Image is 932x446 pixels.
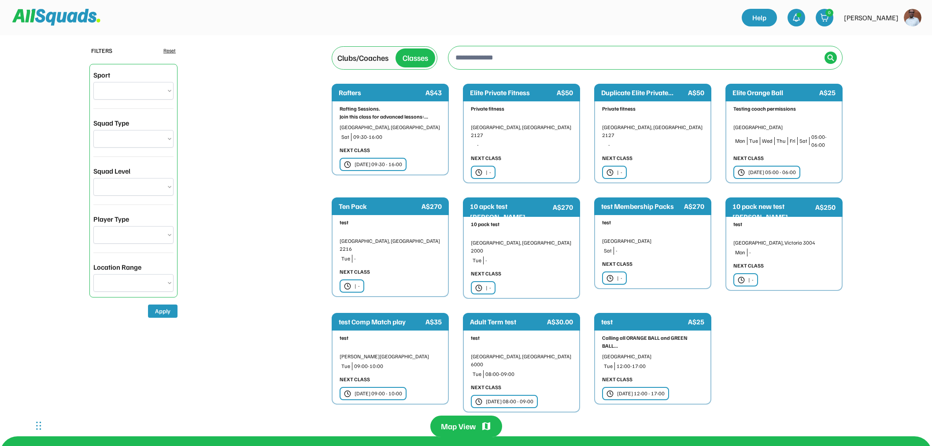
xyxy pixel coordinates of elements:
img: bell-03%20%281%29.svg [792,13,801,22]
div: Testing coach permissions [733,105,835,113]
div: [GEOGRAPHIC_DATA] [602,353,703,361]
div: - [477,141,572,149]
img: Icon%20%2838%29.svg [827,54,834,61]
div: | - [748,276,754,284]
div: NEXT CLASS [340,268,370,276]
div: NEXT CLASS [602,154,632,162]
div: - [749,249,835,256]
div: | - [486,284,491,292]
img: clock.svg [738,276,745,284]
div: Mon [735,137,745,145]
div: A$25 [819,87,836,98]
div: NEXT CLASS [602,260,632,268]
button: Apply [148,305,178,318]
div: 0 [826,9,833,16]
div: | - [355,282,360,290]
div: Duplicate Elite Private... [601,87,686,98]
div: Mon [735,249,745,256]
div: Sat [604,247,612,255]
img: ACg8ocJ8R0qM-f24Y7N3AnOwO6zvbhjmN2R7_UEMzLj3PsJiwaDltmmp=s96-c [904,9,921,26]
div: Clubs/Coaches [337,52,388,64]
div: [GEOGRAPHIC_DATA], [GEOGRAPHIC_DATA] 2127 [471,123,572,139]
div: [GEOGRAPHIC_DATA], [GEOGRAPHIC_DATA] 2000 [471,239,572,255]
div: [GEOGRAPHIC_DATA], [GEOGRAPHIC_DATA] [340,123,441,131]
div: [GEOGRAPHIC_DATA], [GEOGRAPHIC_DATA] 6000 [471,353,572,368]
img: clock.svg [344,161,351,168]
img: clock.svg [738,169,745,176]
div: [DATE] 12:00 - 17:00 [617,390,665,398]
div: [PERSON_NAME][GEOGRAPHIC_DATA] [340,353,441,361]
div: Private fitness [602,105,703,113]
img: clock.svg [607,169,614,176]
div: test Comp Match play [339,316,424,327]
img: shopping-cart-01%20%281%29.svg [820,13,829,22]
div: Elite Orange Ball [732,87,817,98]
div: Ten Pack [339,201,420,212]
div: A$270 [684,201,704,212]
div: Tue [341,362,350,370]
img: clock.svg [475,169,482,176]
img: clock.svg [344,390,351,398]
div: - [485,256,572,264]
div: Map View [441,421,476,432]
img: clock.svg [607,390,614,398]
img: clock.svg [344,282,351,290]
div: [DATE] 08:00 - 09:00 [486,398,533,405]
div: Elite Private Fitness [470,87,555,98]
a: Help [742,9,777,26]
div: A$43 [425,87,442,98]
div: Sat [341,133,349,141]
div: NEXT CLASS [471,383,501,391]
div: NEXT CLASS [340,146,370,154]
div: Private fitness [471,105,572,113]
div: [GEOGRAPHIC_DATA], Victoria 3004 [733,239,835,247]
div: Reset [163,47,176,55]
div: NEXT CLASS [471,270,501,278]
img: clock.svg [475,284,482,292]
div: [DATE] 09:00 - 10:00 [355,390,402,398]
div: test [340,334,441,342]
div: Tue [473,256,481,264]
div: [GEOGRAPHIC_DATA] [733,123,835,131]
div: A$50 [557,87,573,98]
div: A$35 [425,316,442,327]
div: 10 apck test [PERSON_NAME] [470,201,551,222]
div: [DATE] 05:00 - 06:00 [748,168,796,176]
div: test [601,316,686,327]
div: | - [486,168,491,176]
div: NEXT CLASS [733,262,764,270]
div: 10 pack new test [PERSON_NAME] [732,201,814,222]
div: Tue [473,370,481,378]
div: [GEOGRAPHIC_DATA] [602,237,703,245]
div: A$270 [422,201,442,212]
div: FILTERS [91,46,112,55]
div: Tue [749,137,758,145]
div: Tue [604,362,613,370]
div: [GEOGRAPHIC_DATA], [GEOGRAPHIC_DATA] 2127 [602,123,703,139]
div: Classes [403,52,428,64]
div: | - [617,274,622,282]
img: clock.svg [475,398,482,405]
div: Sport [93,70,110,80]
div: Adult Term test [470,316,545,327]
div: Fri [790,137,795,145]
div: A$50 [688,87,704,98]
div: 05:00-06:00 [811,133,835,149]
div: NEXT CLASS [733,154,764,162]
div: Rafters [339,87,424,98]
div: - [354,255,441,263]
div: test Membership Packs [601,201,682,212]
div: Rafting Sessions. Join this class for advanced lessons:... [340,105,441,121]
div: 12:00-17:00 [617,362,703,370]
div: NEXT CLASS [471,154,501,162]
div: test [602,219,703,227]
div: Calling all ORANGE BALL and GREEN BALL... [602,334,703,350]
div: test [471,334,572,342]
div: A$250 [815,202,836,212]
div: A$25 [688,316,704,327]
div: A$270 [553,202,573,212]
div: test [733,220,835,228]
div: 10 pack test [471,220,572,228]
div: A$30.00 [547,316,573,327]
div: [GEOGRAPHIC_DATA], [GEOGRAPHIC_DATA] 2216 [340,237,441,253]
